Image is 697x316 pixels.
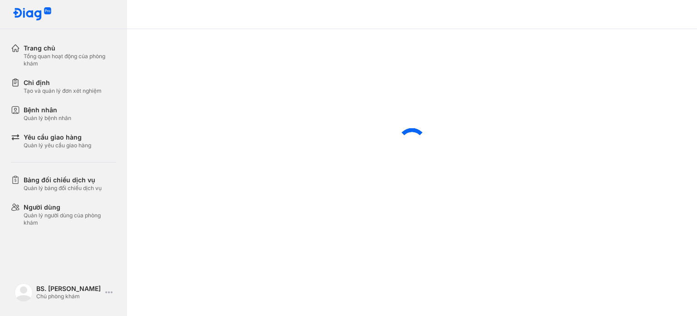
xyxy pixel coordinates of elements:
div: Trang chủ [24,44,116,53]
div: Tổng quan hoạt động của phòng khám [24,53,116,67]
div: Chỉ định [24,78,102,87]
div: Yêu cầu giao hàng [24,133,91,142]
div: Bệnh nhân [24,105,71,115]
div: Bảng đối chiếu dịch vụ [24,176,102,185]
div: Quản lý yêu cầu giao hàng [24,142,91,149]
div: Quản lý người dùng của phòng khám [24,212,116,226]
img: logo [13,7,52,21]
div: Quản lý bảng đối chiếu dịch vụ [24,185,102,192]
div: Quản lý bệnh nhân [24,115,71,122]
div: BS. [PERSON_NAME] [36,285,102,293]
div: Chủ phòng khám [36,293,102,300]
div: Người dùng [24,203,116,212]
div: Tạo và quản lý đơn xét nghiệm [24,87,102,95]
img: logo [15,283,33,301]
